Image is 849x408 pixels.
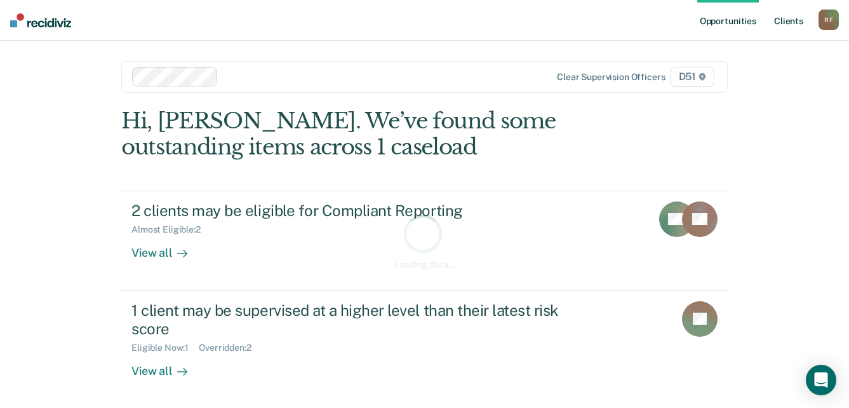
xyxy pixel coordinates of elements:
div: Loading data... [394,259,455,270]
img: Recidiviz [10,13,71,27]
span: D51 [671,67,714,87]
button: RF [819,10,839,30]
div: Clear supervision officers [557,72,665,83]
div: R F [819,10,839,30]
div: Open Intercom Messenger [806,365,836,395]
